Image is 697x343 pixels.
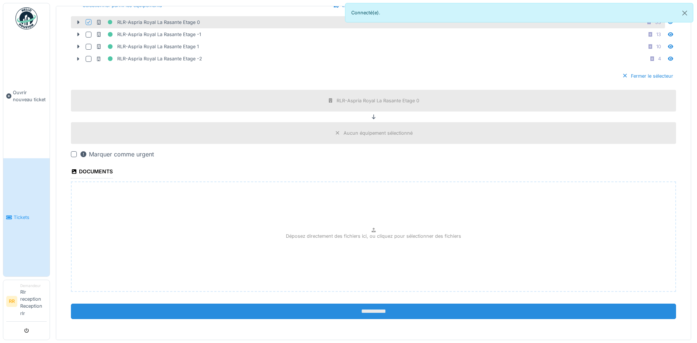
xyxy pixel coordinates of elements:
[676,3,693,23] button: Close
[13,89,47,103] span: Ouvrir nouveau ticket
[15,7,37,29] img: Badge_color-CXgf-gQk.svg
[14,214,47,221] span: Tickets
[337,97,419,104] div: RLR-Aspria Royal La Rasante Etage 0
[6,283,47,322] a: RR DemandeurRlr reception Reception rlr
[96,54,202,63] div: RLR-Aspria Royal La Rasante Etage -2
[658,55,661,62] div: 4
[656,31,661,38] div: 13
[96,42,199,51] div: RLR-Aspria Royal La Rasante Etage 1
[345,3,694,22] div: Connecté(e).
[20,283,47,289] div: Demandeur
[6,296,17,307] li: RR
[344,130,413,137] div: Aucun équipement sélectionné
[96,18,200,27] div: RLR-Aspria Royal La Rasante Etage 0
[3,33,50,158] a: Ouvrir nouveau ticket
[619,71,676,81] div: Fermer le sélecteur
[286,233,461,240] p: Déposez directement des fichiers ici, ou cliquez pour sélectionner des fichiers
[80,150,154,159] div: Marquer comme urgent
[71,166,113,178] div: Documents
[96,30,201,39] div: RLR-Aspria Royal La Rasante Etage -1
[3,158,50,276] a: Tickets
[656,43,661,50] div: 10
[20,283,47,320] li: Rlr reception Reception rlr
